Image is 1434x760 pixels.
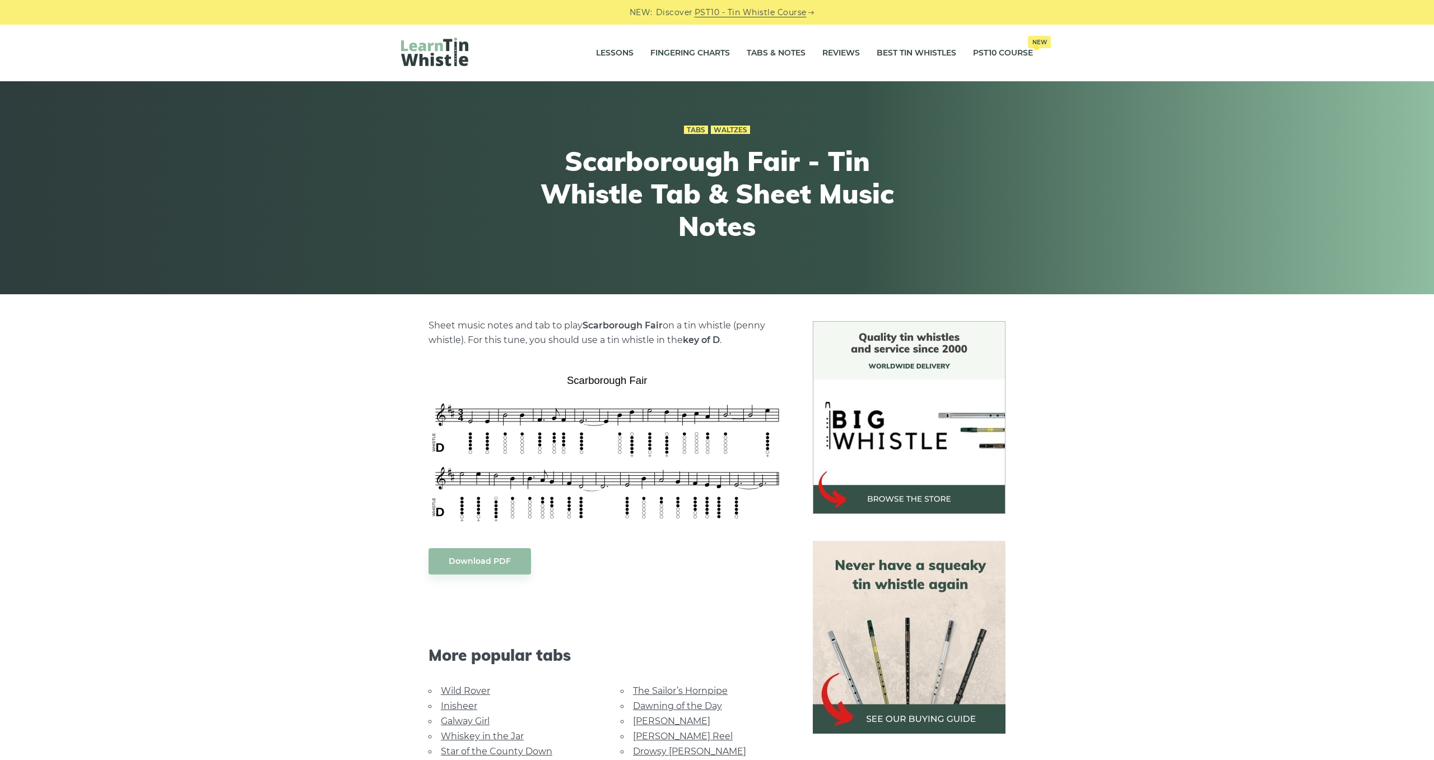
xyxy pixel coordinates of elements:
img: LearnTinWhistle.com [401,38,468,66]
p: Sheet music notes and tab to play on a tin whistle (penny whistle). For this tune, you should use... [429,318,786,347]
a: PST10 CourseNew [973,39,1033,67]
img: BigWhistle Tin Whistle Store [813,321,1005,514]
a: Best Tin Whistles [877,39,956,67]
a: Tabs & Notes [747,39,806,67]
span: New [1028,36,1051,48]
span: More popular tabs [429,646,786,665]
a: Tabs [684,126,708,135]
a: Drowsy [PERSON_NAME] [633,746,746,757]
a: Reviews [822,39,860,67]
img: Scarborough Fair Tin Whistle Tab & Sheet Music [429,370,786,525]
a: Lessons [596,39,634,67]
a: Galway Girl [441,716,490,726]
strong: key of D [683,335,720,345]
a: [PERSON_NAME] [633,716,710,726]
strong: Scarborough Fair [583,320,663,331]
a: Download PDF [429,548,531,574]
a: Waltzes [711,126,750,135]
a: Dawning of the Day [633,701,722,711]
a: The Sailor’s Hornpipe [633,685,728,696]
a: Star of the County Down [441,746,552,757]
img: tin whistle buying guide [813,541,1005,734]
h1: Scarborough Fair - Tin Whistle Tab & Sheet Music Notes [511,145,923,242]
a: Inisheer [441,701,477,711]
a: [PERSON_NAME] Reel [633,731,733,742]
a: Wild Rover [441,685,490,696]
a: Whiskey in the Jar [441,731,524,742]
a: Fingering Charts [650,39,730,67]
